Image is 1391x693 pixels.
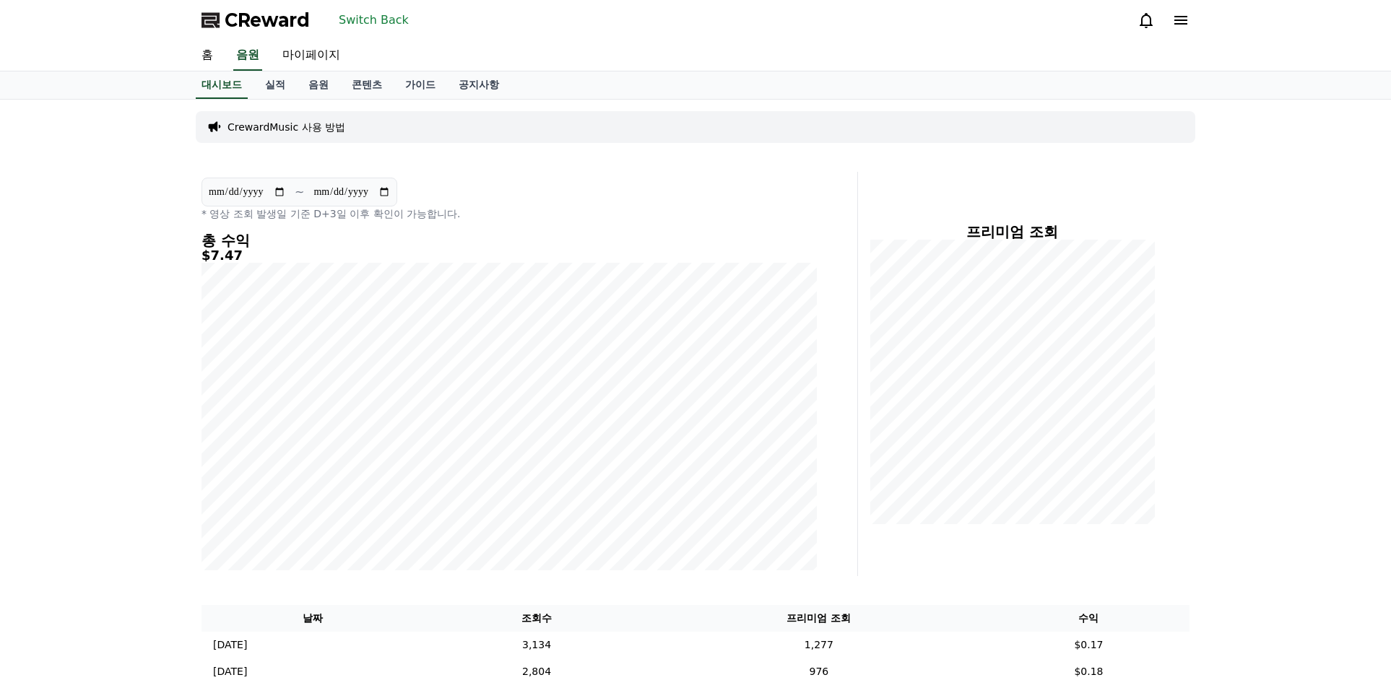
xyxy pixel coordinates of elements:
[201,9,310,32] a: CReward
[988,632,1189,658] td: $0.17
[201,248,817,263] h5: $7.47
[227,120,345,134] a: CrewardMusic 사용 방법
[423,632,650,658] td: 3,134
[988,658,1189,685] td: $0.18
[423,658,650,685] td: 2,804
[233,40,262,71] a: 음원
[225,9,310,32] span: CReward
[201,232,817,248] h4: 총 수익
[196,71,248,99] a: 대시보드
[253,71,297,99] a: 실적
[650,632,988,658] td: 1,277
[295,183,304,201] p: ~
[213,664,247,679] p: [DATE]
[447,71,511,99] a: 공지사항
[423,605,650,632] th: 조회수
[201,605,423,632] th: 날짜
[650,605,988,632] th: 프리미엄 조회
[271,40,352,71] a: 마이페이지
[201,206,817,221] p: * 영상 조회 발생일 기준 D+3일 이후 확인이 가능합니다.
[340,71,394,99] a: 콘텐츠
[333,9,415,32] button: Switch Back
[394,71,447,99] a: 가이드
[988,605,1189,632] th: 수익
[870,224,1155,240] h4: 프리미엄 조회
[190,40,225,71] a: 홈
[297,71,340,99] a: 음원
[213,637,247,653] p: [DATE]
[650,658,988,685] td: 976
